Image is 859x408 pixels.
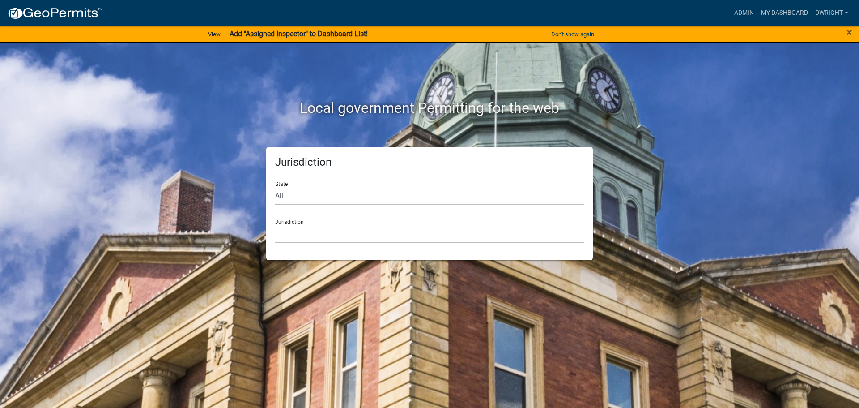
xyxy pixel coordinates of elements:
strong: Add "Assigned Inspector" to Dashboard List! [230,30,368,38]
a: Dwright [812,4,852,21]
button: Close [846,27,852,38]
h5: Jurisdiction [275,156,584,169]
button: Don't show again [548,27,598,42]
a: My Dashboard [757,4,812,21]
span: × [846,26,852,39]
a: View [204,27,224,42]
a: Admin [731,4,757,21]
h2: Local government Permitting for the web [181,99,678,116]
